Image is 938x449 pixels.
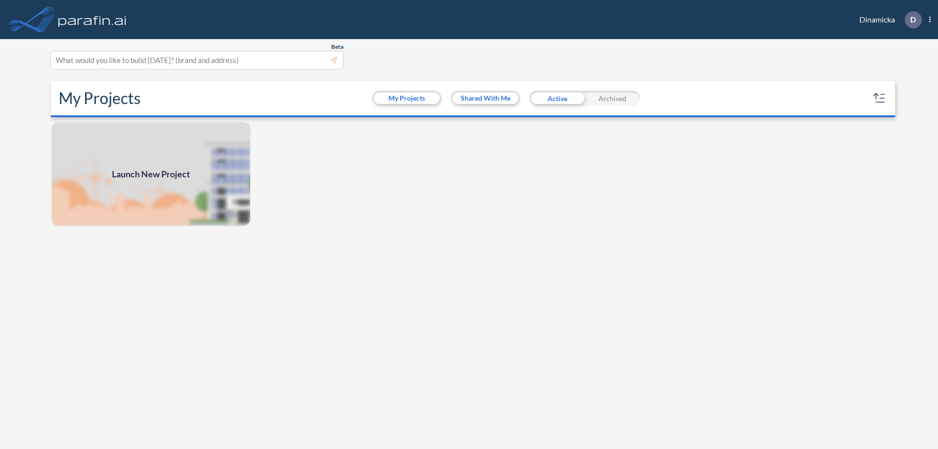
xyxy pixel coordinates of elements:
[112,168,190,181] span: Launch New Project
[59,89,141,107] h2: My Projects
[56,10,128,29] img: logo
[331,43,343,51] span: Beta
[51,121,251,227] img: add
[910,15,916,24] p: D
[872,90,887,106] button: sort
[452,92,518,104] button: Shared With Me
[585,91,640,106] div: Archived
[845,11,931,28] div: Dinamicka
[374,92,440,104] button: My Projects
[530,91,585,106] div: Active
[51,121,251,227] a: Launch New Project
